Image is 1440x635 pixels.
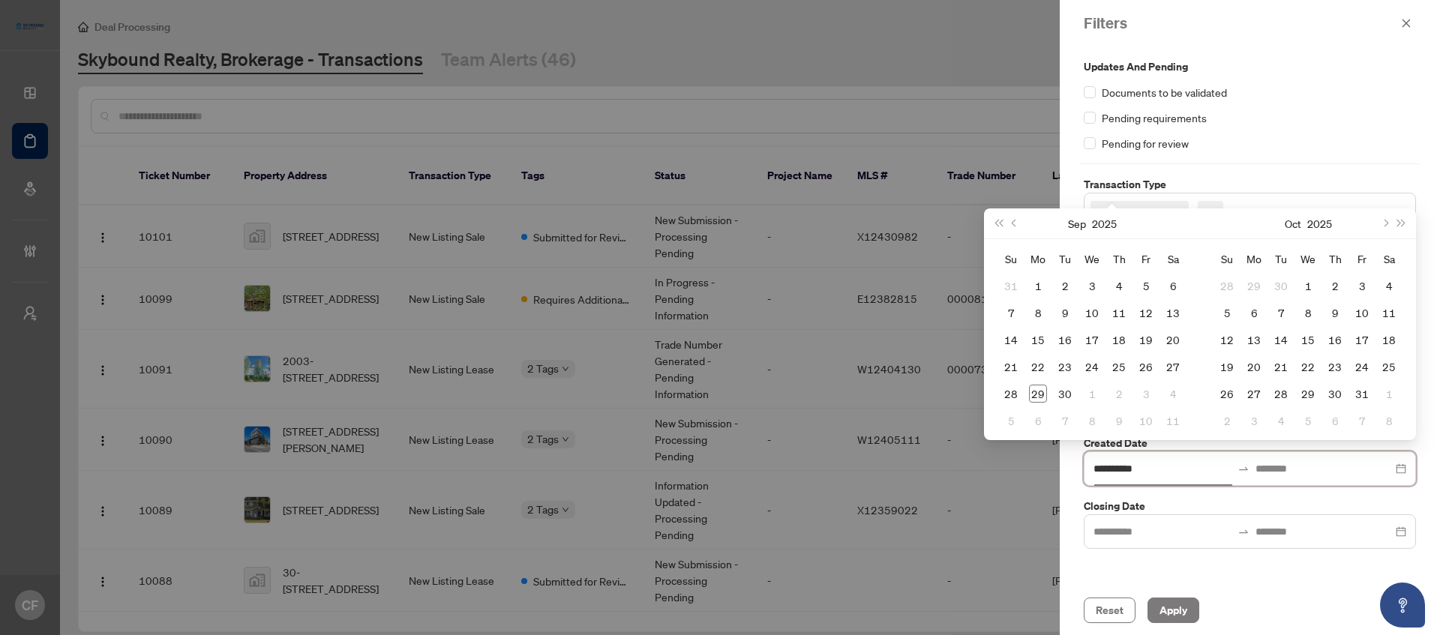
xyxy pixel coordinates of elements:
[1006,208,1023,238] button: Previous month (PageUp)
[1326,277,1344,295] div: 2
[1272,385,1290,403] div: 28
[1137,358,1155,376] div: 26
[1110,277,1128,295] div: 4
[1159,245,1186,272] th: Sa
[1353,412,1371,430] div: 7
[1299,412,1317,430] div: 5
[1102,109,1207,126] span: Pending requirements
[1092,208,1117,238] button: Choose a year
[1024,245,1051,272] th: Mo
[1078,272,1105,299] td: 2025-09-03
[1051,326,1078,353] td: 2025-09-16
[1164,277,1182,295] div: 6
[1321,380,1348,407] td: 2025-10-30
[997,407,1024,434] td: 2025-10-05
[1084,435,1416,451] label: Created Date
[1213,407,1240,434] td: 2025-11-02
[1294,353,1321,380] td: 2025-10-22
[1380,277,1398,295] div: 4
[1375,380,1402,407] td: 2025-11-01
[1132,272,1159,299] td: 2025-09-05
[1299,304,1317,322] div: 8
[1272,331,1290,349] div: 14
[1056,358,1074,376] div: 23
[1294,380,1321,407] td: 2025-10-29
[997,299,1024,326] td: 2025-09-07
[1024,272,1051,299] td: 2025-09-01
[1218,412,1236,430] div: 2
[1380,304,1398,322] div: 11
[1321,407,1348,434] td: 2025-11-06
[1002,412,1020,430] div: 5
[1024,299,1051,326] td: 2025-09-08
[1024,407,1051,434] td: 2025-10-06
[997,353,1024,380] td: 2025-09-21
[1267,353,1294,380] td: 2025-10-21
[1002,304,1020,322] div: 7
[1051,380,1078,407] td: 2025-09-30
[1294,299,1321,326] td: 2025-10-08
[1218,385,1236,403] div: 26
[1132,353,1159,380] td: 2025-09-26
[1299,358,1317,376] div: 22
[1272,412,1290,430] div: 4
[1083,385,1101,403] div: 1
[1110,331,1128,349] div: 18
[1380,331,1398,349] div: 18
[1132,326,1159,353] td: 2025-09-19
[1240,299,1267,326] td: 2025-10-06
[1068,208,1086,238] button: Choose a month
[997,380,1024,407] td: 2025-09-28
[1348,407,1375,434] td: 2025-11-07
[1213,326,1240,353] td: 2025-10-12
[1326,358,1344,376] div: 23
[1083,412,1101,430] div: 8
[1078,299,1105,326] td: 2025-09-10
[1078,380,1105,407] td: 2025-10-01
[1299,277,1317,295] div: 1
[1078,245,1105,272] th: We
[1267,326,1294,353] td: 2025-10-14
[1137,331,1155,349] div: 19
[1348,353,1375,380] td: 2025-10-24
[1326,385,1344,403] div: 30
[1159,380,1186,407] td: 2025-10-04
[1240,353,1267,380] td: 2025-10-20
[1078,326,1105,353] td: 2025-09-17
[1164,385,1182,403] div: 4
[1159,407,1186,434] td: 2025-10-11
[1240,407,1267,434] td: 2025-11-03
[1375,245,1402,272] th: Sa
[1348,326,1375,353] td: 2025-10-17
[1213,245,1240,272] th: Su
[1267,245,1294,272] th: Tu
[1353,331,1371,349] div: 17
[1105,299,1132,326] td: 2025-09-11
[1084,176,1416,193] label: Transaction Type
[1024,326,1051,353] td: 2025-09-15
[1294,326,1321,353] td: 2025-10-15
[1102,84,1227,100] span: Documents to be validated
[1105,380,1132,407] td: 2025-10-02
[1056,412,1074,430] div: 7
[1326,331,1344,349] div: 16
[1245,304,1263,322] div: 6
[1024,353,1051,380] td: 2025-09-22
[1348,380,1375,407] td: 2025-10-31
[1078,407,1105,434] td: 2025-10-08
[1267,380,1294,407] td: 2025-10-28
[1147,598,1199,623] button: Apply
[1237,463,1249,475] span: to
[1051,272,1078,299] td: 2025-09-02
[1132,407,1159,434] td: 2025-10-10
[1376,208,1393,238] button: Next month (PageDown)
[1353,385,1371,403] div: 31
[1083,277,1101,295] div: 3
[1375,353,1402,380] td: 2025-10-25
[1110,385,1128,403] div: 2
[1321,272,1348,299] td: 2025-10-02
[1132,299,1159,326] td: 2025-09-12
[1272,358,1290,376] div: 21
[1321,299,1348,326] td: 2025-10-09
[1375,272,1402,299] td: 2025-10-04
